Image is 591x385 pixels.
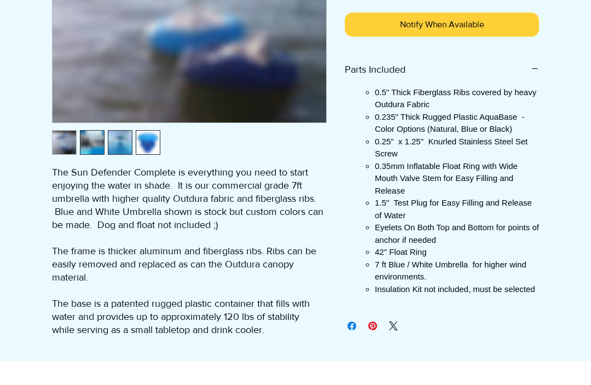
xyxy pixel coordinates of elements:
div: 4 / 4 [136,130,160,155]
button: Parts Included [345,63,539,77]
div: 1 / 4 [52,130,77,155]
button: Thumbnail: Sundefender Complete [136,130,160,155]
span: Notify When Available [400,18,484,31]
li: 0.5" Thick Fiberglass Ribs covered by heavy Outdura Fabric [375,86,539,111]
img: Thumbnail: Sundefender Complete [80,131,104,154]
img: Thumbnail: Sundefender Complete [136,131,160,154]
img: Thumbnail: Sundefender Complete [108,131,132,154]
button: Notify When Available [345,13,539,37]
div: 3 / 4 [108,130,132,155]
img: Thumbnail: Sundefender Complete [53,131,76,154]
div: 2 / 4 [80,130,105,155]
li: 7 ft Blue / White Umbrella for higher wind environments. [375,259,539,283]
button: Thumbnail: Sundefender Complete [80,130,105,155]
button: Thumbnail: Sundefender Complete [52,130,77,155]
p: The base is a patented rugged plastic container that fills with water and provides up to approxim... [52,297,326,336]
li: 1.5" Test Plug for Easy Filling and Release of Water [375,197,539,221]
li: 0.35mm Inflatable Float Ring with Wide Mouth Valve Stem for Easy Filling and Release [375,160,539,197]
p: The Sun Defender Complete is everything you need to start enjoying the water in shade. It is our ... [52,166,326,231]
li: 0.235" Thick Rugged Plastic AquaBase - Color Options (Natural, Blue or Black) [375,111,539,136]
li: 42" Float Ring [375,246,539,259]
a: Share on Facebook [345,319,358,332]
li: Insulation Kit not included, must be selected [375,283,539,296]
button: Thumbnail: Sundefender Complete [108,130,132,155]
li: 0.25" x 1.25" Knurled Stainless Steel Set Screw [375,136,539,160]
a: Share on X [387,319,400,332]
h2: Parts Included [345,63,531,77]
a: Pin on Pinterest [366,319,379,332]
p: The frame is thicker aluminum and fiberglass ribs. Ribs can be easily removed and replaced as can... [52,244,326,284]
li: Eyelets On Both Top and Bottom for points of anchor if needed [375,221,539,246]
